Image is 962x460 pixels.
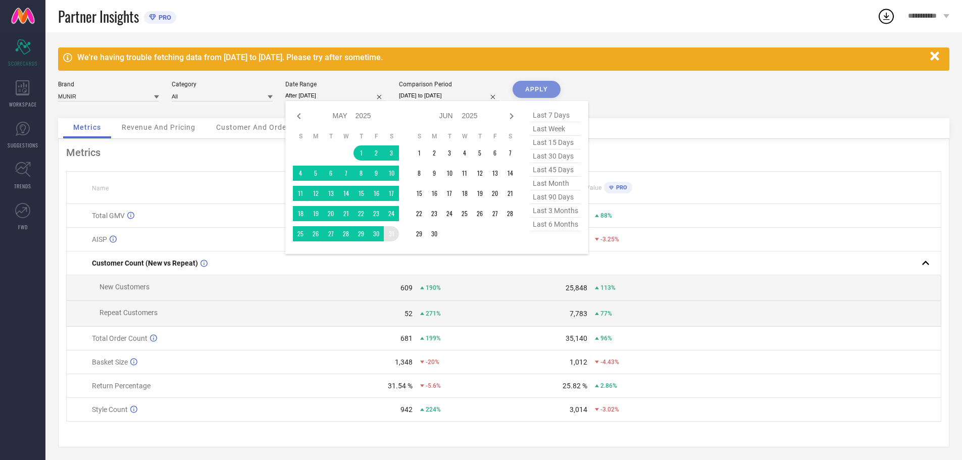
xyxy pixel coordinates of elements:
div: Metrics [66,146,941,159]
td: Sun Jun 08 2025 [412,166,427,181]
th: Monday [427,132,442,140]
span: last month [530,177,581,190]
span: 2.86% [600,382,617,389]
td: Tue May 20 2025 [323,206,338,221]
input: Select date range [285,90,386,101]
td: Tue Jun 24 2025 [442,206,457,221]
td: Wed May 14 2025 [338,186,353,201]
div: Next month [505,110,518,122]
span: Total GMV [92,212,125,220]
span: WORKSPACE [9,100,37,108]
span: Customer Count (New vs Repeat) [92,259,198,267]
th: Wednesday [338,132,353,140]
td: Mon Jun 02 2025 [427,145,442,161]
td: Sat May 10 2025 [384,166,399,181]
th: Thursday [353,132,369,140]
th: Saturday [384,132,399,140]
span: last 6 months [530,218,581,231]
span: Customer And Orders [216,123,293,131]
div: 942 [400,405,413,414]
span: PRO [614,184,627,191]
span: -4.43% [600,359,619,366]
td: Sun Jun 15 2025 [412,186,427,201]
span: last 15 days [530,136,581,149]
td: Mon Jun 09 2025 [427,166,442,181]
td: Thu Jun 05 2025 [472,145,487,161]
th: Tuesday [442,132,457,140]
span: 96% [600,335,612,342]
span: last 30 days [530,149,581,163]
span: last 45 days [530,163,581,177]
td: Mon May 26 2025 [308,226,323,241]
td: Sat Jun 21 2025 [502,186,518,201]
span: Repeat Customers [99,309,158,317]
span: 77% [600,310,612,317]
td: Tue May 13 2025 [323,186,338,201]
span: Style Count [92,405,128,414]
span: SUGGESTIONS [8,141,38,149]
span: 88% [600,212,612,219]
th: Sunday [293,132,308,140]
td: Thu Jun 19 2025 [472,186,487,201]
td: Sat Jun 07 2025 [502,145,518,161]
th: Tuesday [323,132,338,140]
td: Fri May 02 2025 [369,145,384,161]
td: Mon Jun 23 2025 [427,206,442,221]
td: Thu May 22 2025 [353,206,369,221]
div: Open download list [877,7,895,25]
td: Sat Jun 14 2025 [502,166,518,181]
td: Wed May 07 2025 [338,166,353,181]
span: -20% [426,359,439,366]
span: Name [92,185,109,192]
td: Fri Jun 06 2025 [487,145,502,161]
th: Friday [369,132,384,140]
div: 31.54 % [388,382,413,390]
td: Tue Jun 10 2025 [442,166,457,181]
td: Sat May 03 2025 [384,145,399,161]
div: 25,848 [566,284,587,292]
td: Sun May 11 2025 [293,186,308,201]
span: PRO [156,14,171,21]
td: Wed Jun 25 2025 [457,206,472,221]
td: Wed May 28 2025 [338,226,353,241]
span: Return Percentage [92,382,150,390]
td: Thu Jun 26 2025 [472,206,487,221]
td: Sat Jun 28 2025 [502,206,518,221]
span: FWD [18,223,28,231]
div: 52 [404,310,413,318]
td: Thu May 15 2025 [353,186,369,201]
td: Mon Jun 30 2025 [427,226,442,241]
td: Fri May 23 2025 [369,206,384,221]
th: Wednesday [457,132,472,140]
span: Partner Insights [58,6,139,27]
td: Sun Jun 22 2025 [412,206,427,221]
div: Category [172,81,273,88]
div: Previous month [293,110,305,122]
input: Select comparison period [399,90,500,101]
th: Saturday [502,132,518,140]
span: 224% [426,406,441,413]
span: Basket Size [92,358,128,366]
td: Sun May 18 2025 [293,206,308,221]
th: Monday [308,132,323,140]
div: We're having trouble fetching data from [DATE] to [DATE]. Please try after sometime. [77,53,925,62]
td: Fri Jun 13 2025 [487,166,502,181]
span: last week [530,122,581,136]
td: Sat May 31 2025 [384,226,399,241]
div: Brand [58,81,159,88]
span: TRENDS [14,182,31,190]
span: Metrics [73,123,101,131]
td: Sun May 04 2025 [293,166,308,181]
td: Thu May 01 2025 [353,145,369,161]
span: 199% [426,335,441,342]
td: Fri May 30 2025 [369,226,384,241]
td: Mon May 19 2025 [308,206,323,221]
td: Tue Jun 03 2025 [442,145,457,161]
div: 35,140 [566,334,587,342]
td: Fri May 09 2025 [369,166,384,181]
td: Wed Jun 04 2025 [457,145,472,161]
span: Total Order Count [92,334,147,342]
td: Fri May 16 2025 [369,186,384,201]
td: Wed May 21 2025 [338,206,353,221]
td: Sun May 25 2025 [293,226,308,241]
